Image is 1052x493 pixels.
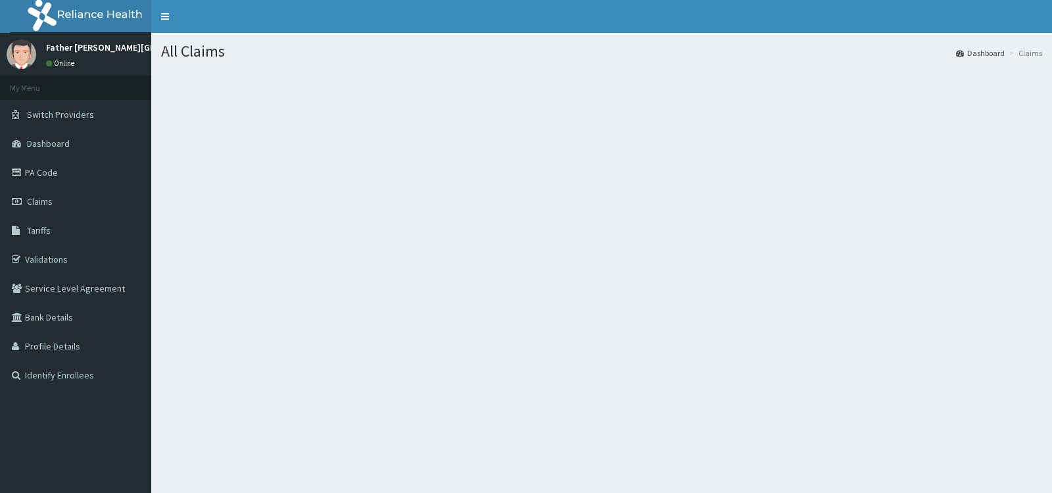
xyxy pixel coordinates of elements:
[46,43,226,52] p: Father [PERSON_NAME][GEOGRAPHIC_DATA]
[7,39,36,69] img: User Image
[1006,47,1042,59] li: Claims
[956,47,1005,59] a: Dashboard
[27,138,70,149] span: Dashboard
[161,43,1042,60] h1: All Claims
[46,59,78,68] a: Online
[27,195,53,207] span: Claims
[27,109,94,120] span: Switch Providers
[27,224,51,236] span: Tariffs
